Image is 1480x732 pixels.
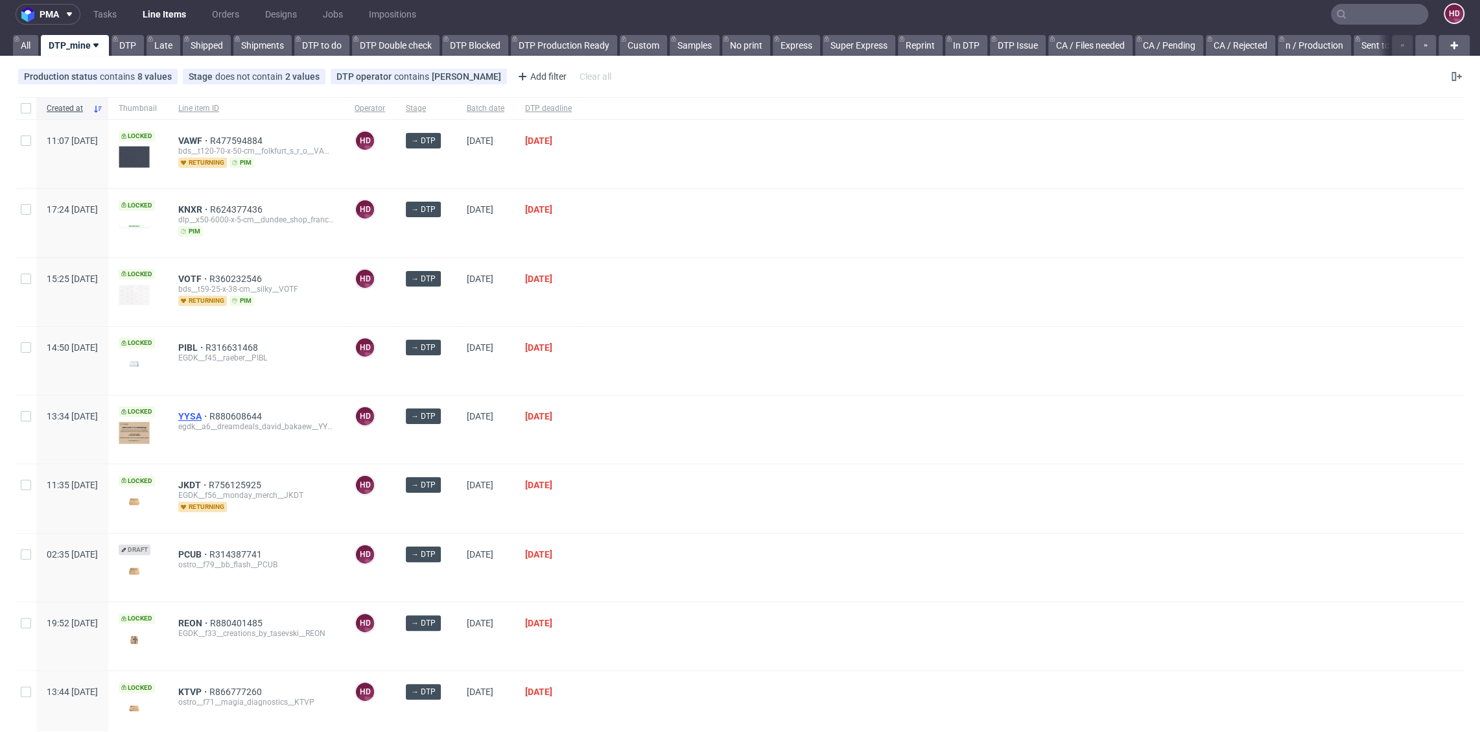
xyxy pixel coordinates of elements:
span: Locked [119,200,155,211]
div: EGDK__f33__creations_by_tasevski__REON [178,628,334,639]
img: version_two_editor_design [119,493,150,510]
span: R360232546 [209,274,264,284]
span: [DATE] [525,204,552,215]
a: CA / Files needed [1048,35,1133,56]
span: KTVP [178,687,209,697]
span: contains [100,71,137,82]
span: 13:44 [DATE] [47,687,98,697]
figcaption: HD [356,270,374,288]
span: Locked [119,407,155,417]
span: [DATE] [467,549,493,560]
span: → DTP [411,273,436,285]
span: Created at [47,103,88,114]
span: 19:52 [DATE] [47,618,98,628]
a: In DTP [945,35,987,56]
figcaption: HD [356,132,374,150]
a: R880608644 [209,411,264,421]
span: → DTP [411,342,436,353]
div: EGDK__f56__monday_merch__JKDT [178,490,334,501]
a: R314387741 [209,549,264,560]
span: 17:24 [DATE] [47,204,98,215]
div: Clear all [577,67,614,86]
span: Batch date [467,103,504,114]
span: [DATE] [467,480,493,490]
span: → DTP [411,135,436,147]
a: Impositions [361,4,424,25]
figcaption: HD [356,545,374,563]
a: R866777260 [209,687,264,697]
span: returning [178,502,227,512]
span: Production status [24,71,100,82]
img: version_two_editor_design [119,562,150,580]
div: bds__t59-25-x-38-cm__silky__VOTF [178,284,334,294]
a: Reprint [898,35,943,56]
span: Stage [406,103,446,114]
span: [DATE] [525,342,552,353]
a: Late [147,35,180,56]
a: PIBL [178,342,206,353]
span: [DATE] [467,411,493,421]
figcaption: HD [356,200,374,218]
a: R477594884 [210,136,265,146]
span: Locked [119,131,155,141]
img: version_two_editor_design.png [119,285,150,305]
span: Locked [119,338,155,348]
a: VAWF [178,136,210,146]
img: version_two_editor_design [119,700,150,717]
a: Shipped [183,35,231,56]
span: 11:07 [DATE] [47,136,98,146]
div: Add filter [512,66,569,87]
a: Shipments [233,35,292,56]
a: DTP Issue [990,35,1046,56]
a: DTP Production Ready [511,35,617,56]
span: 02:35 [DATE] [47,549,98,560]
span: [DATE] [525,136,552,146]
span: → DTP [411,479,436,491]
span: 11:35 [DATE] [47,480,98,490]
a: KNXR [178,204,210,215]
div: ostro__f71__magia_diagnostics__KTVP [178,697,334,707]
span: [DATE] [525,687,552,697]
a: DTP_mine [41,35,109,56]
a: Super Express [823,35,895,56]
a: Samples [670,35,720,56]
a: REON [178,618,210,628]
img: version_two_editor_design.png [119,355,150,373]
a: No print [722,35,770,56]
span: → DTP [411,686,436,698]
button: pma [16,4,80,25]
div: ostro__f79__bb_flash__PCUB [178,560,334,570]
span: contains [394,71,432,82]
span: [DATE] [525,411,552,421]
a: Express [773,35,820,56]
figcaption: HD [356,407,374,425]
a: R624377436 [210,204,265,215]
span: Thumbnail [119,103,158,114]
span: 14:50 [DATE] [47,342,98,353]
span: Line item ID [178,103,334,114]
span: Stage [189,71,215,82]
span: [DATE] [467,618,493,628]
a: VOTF [178,274,209,284]
span: [DATE] [467,136,493,146]
a: CA / Pending [1135,35,1203,56]
figcaption: HD [1445,5,1463,23]
figcaption: HD [356,338,374,357]
span: → DTP [411,204,436,215]
a: n / Production [1278,35,1351,56]
span: JKDT [178,480,209,490]
a: Line Items [135,4,194,25]
span: [DATE] [525,549,552,560]
div: [PERSON_NAME] [432,71,501,82]
a: Tasks [86,4,124,25]
span: → DTP [411,549,436,560]
div: EGDK__f45__raeber__PIBL [178,353,334,363]
span: → DTP [411,617,436,629]
a: R880401485 [210,618,265,628]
